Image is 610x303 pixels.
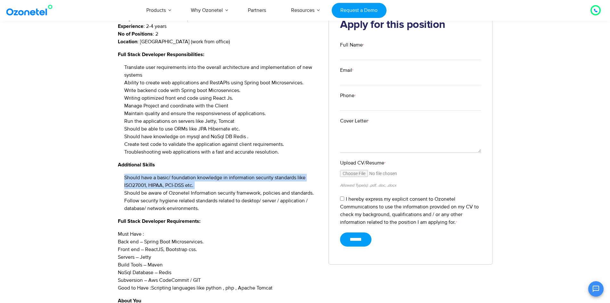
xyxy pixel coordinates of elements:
[118,31,153,37] strong: No of Positions
[340,117,481,125] label: Cover Letter
[340,159,481,167] label: Upload CV/Resume
[332,3,386,18] a: Request a Demo
[340,66,481,74] label: Email
[124,94,319,102] li: Writing optimized front end code using React Js.
[588,281,604,297] button: Open chat
[118,39,137,44] strong: Location
[124,174,319,189] li: Should have a basic/ foundation knowledge in information security standards like ISO27001, HIPAA,...
[118,52,204,57] strong: Full Stack Developer Responsibilities:
[124,197,319,212] li: Follow security hygiene related standards related to desktop/ server / application / database/ ne...
[340,19,481,31] h2: Apply for this position
[124,117,319,125] li: Run the applications on servers like Jetty, Tomcat
[340,196,479,225] label: I hereby express my explicit consent to Ozonetel Communications to use the information provided o...
[118,24,143,29] strong: Experience
[340,183,396,188] small: Allowed Type(s): .pdf, .doc, .docx
[124,189,319,197] li: Should be aware of Ozonetel Information security framework, policies and standards.
[118,219,200,224] strong: Full Stack Developer Requirements:
[124,102,319,110] li: Manage Project and coordinate with the Client
[124,63,319,79] li: Translate user requirements into the overall architecture and implementation of new systems
[124,110,319,117] li: Maintain quality and ensure the responsiveness of applications.
[340,92,481,99] label: Phone
[124,79,319,87] li: Ability to create web applications and RestAPIs using Spring boot Microservices.
[124,140,319,148] li: Create test code to validate the application against client requirements.
[118,230,319,292] p: Must Have : Back end – Spring Boot Microservices. Front end – ReactJS, Bootstrap css. Servers – J...
[124,87,319,94] li: Write backend code with Spring boot Microservices.
[118,162,155,167] strong: Additional Skills
[124,125,319,133] li: Should be able to use ORMs like JPA Hibernate etc.
[340,41,481,49] label: Full Name
[124,133,319,140] li: Should have knowledge on mysql and NoSql DB Redis .
[124,148,319,156] li: Troubleshooting web applications with a fast and accurate resolution.
[118,15,319,46] p: : Full Stack Developer : 2-4 years : 2 : [GEOGRAPHIC_DATA] (work from office)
